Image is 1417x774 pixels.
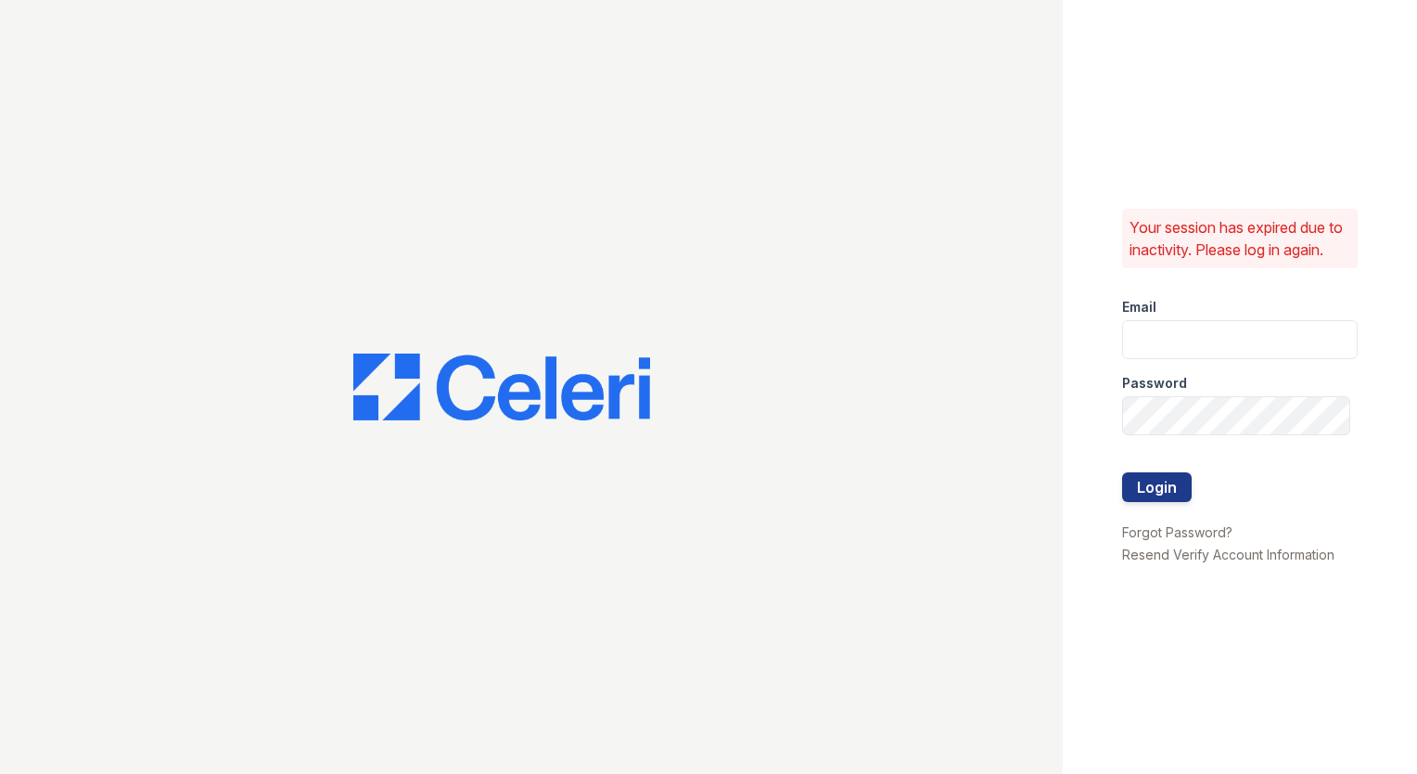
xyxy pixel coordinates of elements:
button: Login [1122,472,1192,502]
label: Password [1122,374,1187,393]
a: Resend Verify Account Information [1122,547,1334,562]
a: Forgot Password? [1122,524,1232,540]
label: Email [1122,298,1156,316]
p: Your session has expired due to inactivity. Please log in again. [1130,216,1350,261]
img: CE_Logo_Blue-a8612792a0a2168367f1c8372b55b34899dd931a85d93a1a3d3e32e68fde9ad4.png [353,354,650,420]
